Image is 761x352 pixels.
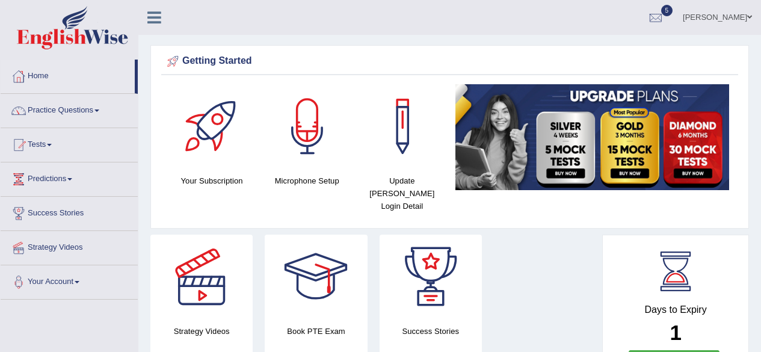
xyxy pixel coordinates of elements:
h4: Strategy Videos [150,325,253,338]
a: Tests [1,128,138,158]
a: Predictions [1,162,138,193]
a: Strategy Videos [1,231,138,261]
h4: Success Stories [380,325,482,338]
h4: Microphone Setup [265,174,348,187]
b: 1 [670,321,681,344]
h4: Your Subscription [170,174,253,187]
a: Success Stories [1,197,138,227]
span: 5 [661,5,673,16]
h4: Days to Expiry [616,304,735,315]
a: Home [1,60,135,90]
h4: Update [PERSON_NAME] Login Detail [360,174,443,212]
div: Getting Started [164,52,735,70]
h4: Book PTE Exam [265,325,367,338]
img: small5.jpg [455,84,729,190]
a: Practice Questions [1,94,138,124]
a: Your Account [1,265,138,295]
